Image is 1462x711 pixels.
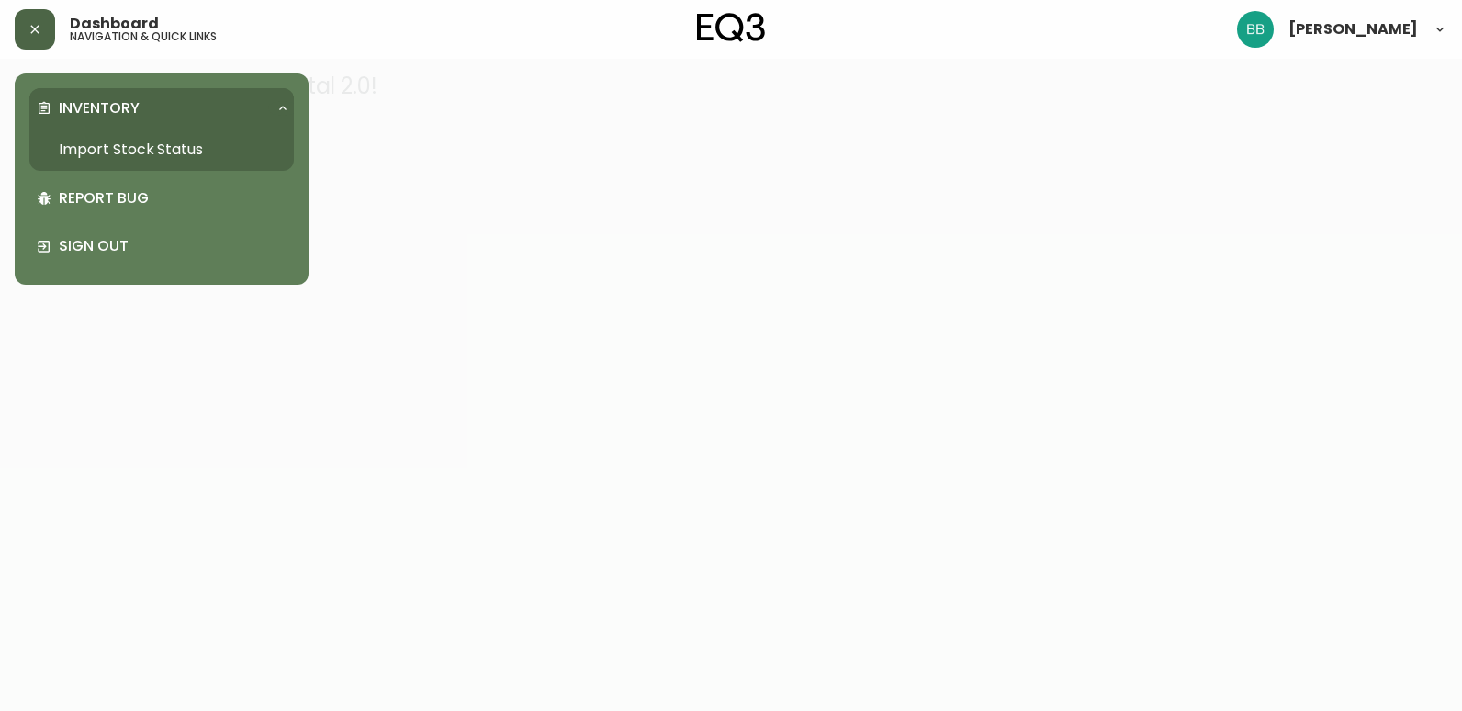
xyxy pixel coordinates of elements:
div: Report Bug [29,175,294,222]
span: Dashboard [70,17,159,31]
img: logo [697,13,765,42]
span: [PERSON_NAME] [1288,22,1418,37]
div: Inventory [29,88,294,129]
p: Report Bug [59,188,287,209]
a: Import Stock Status [29,129,294,171]
div: Sign Out [29,222,294,270]
p: Inventory [59,98,140,118]
h5: navigation & quick links [70,31,217,42]
img: 4d3bcdd67364a403c4ba624112af5e66 [1237,11,1274,48]
p: Sign Out [59,236,287,256]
